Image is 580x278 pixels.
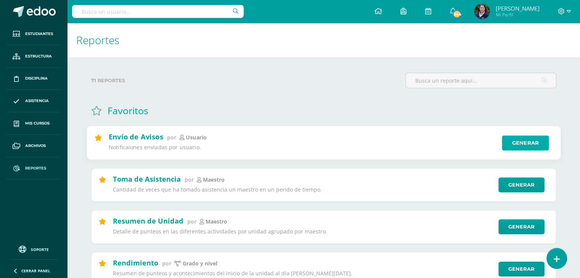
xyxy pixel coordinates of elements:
h2: Envío de Avisos [108,132,163,141]
span: por [185,176,194,183]
a: Estructura [6,45,61,68]
a: Generar [498,262,545,276]
span: por [162,260,171,267]
p: maestro [203,176,225,183]
p: Notificaiones enviadas por usuario. [108,144,496,151]
span: Mi Perfil [495,11,539,18]
span: por [167,134,176,141]
a: Disciplina [6,68,61,90]
p: Usuario [185,134,206,141]
p: grado y nivel [183,260,217,267]
a: Asistencia [6,90,61,112]
h2: Rendimiento [113,258,158,267]
span: 244 [453,10,461,18]
a: Generar [498,219,545,234]
a: Mis cursos [6,112,61,135]
span: Soporte [31,247,49,252]
a: Soporte [9,244,58,254]
span: Archivos [25,143,46,149]
input: Busca un reporte aquí... [406,73,556,88]
span: Reportes [76,33,119,47]
p: Resumen de punteos y acontecimientos del inicio de la unidad al día [PERSON_NAME][DATE]. [113,270,493,277]
span: Estructura [25,53,52,59]
label: 71 reportes [91,73,399,88]
p: maestro [206,218,227,225]
span: Asistencia [25,98,49,104]
h2: Toma de Asistencia [113,174,181,184]
span: Reportes [25,165,46,171]
img: 2be0c1cd065edd92c4448cb3bb9d644f.png [474,4,490,19]
a: Reportes [6,157,61,180]
a: Archivos [6,135,61,157]
span: Disciplina [25,75,48,81]
p: Cantidad de veces que ha tomado asistencia un maestro en un perido de tiempo. [113,186,493,193]
a: Generar [498,177,545,192]
span: Cerrar panel [21,268,50,273]
p: Detalle de punteos en las diferentes actividades por unidad agrupado por maestro. [113,228,493,235]
span: por [187,218,196,225]
span: Mis cursos [25,120,50,126]
a: Generar [502,136,549,151]
h1: Favoritos [108,104,148,117]
a: Estudiantes [6,23,61,45]
span: [PERSON_NAME] [495,5,539,12]
span: Estudiantes [25,31,53,37]
h2: Resumen de Unidad [113,216,183,225]
input: Busca un usuario... [72,5,244,18]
